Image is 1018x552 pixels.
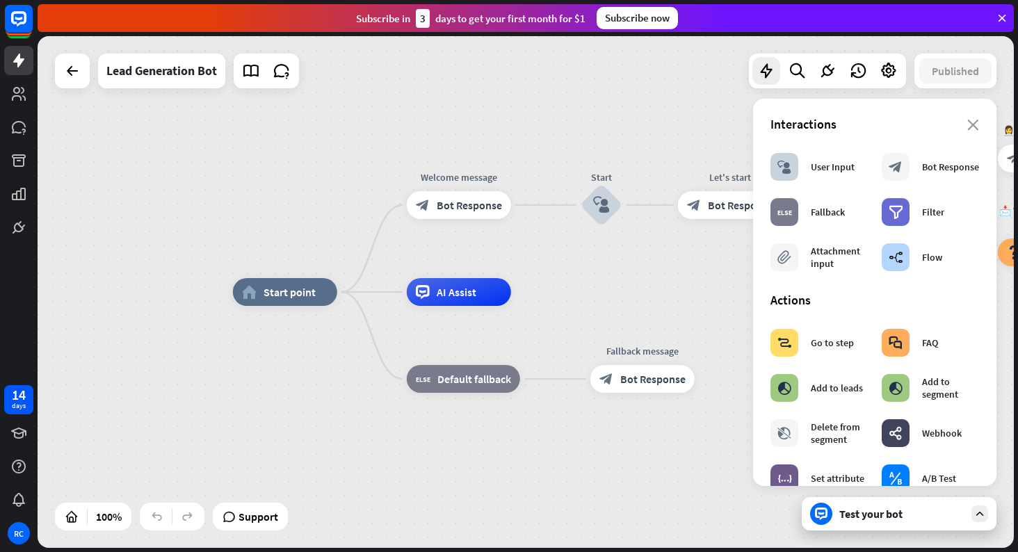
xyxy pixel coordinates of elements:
span: AI Assist [437,285,476,299]
div: User Input [811,161,855,173]
div: Add to leads [811,382,863,394]
i: block_faq [889,336,903,350]
div: Fallback [811,206,845,218]
a: 14 days [4,385,33,414]
div: Welcome message [396,170,522,184]
i: builder_tree [889,250,903,264]
div: Flow [922,251,942,263]
i: home_2 [242,285,257,299]
div: Filter [922,206,944,218]
div: Add to segment [922,375,979,400]
i: block_fallback [416,372,430,386]
i: block_add_to_segment [889,381,903,395]
div: Start [560,170,643,184]
span: Support [239,505,278,528]
div: days [12,401,26,411]
div: Interactions [770,116,979,132]
i: block_bot_response [889,160,903,174]
span: Bot Response [708,198,773,212]
i: block_goto [777,336,792,350]
i: block_set_attribute [777,471,792,485]
i: block_attachment [777,250,791,264]
i: block_bot_response [416,198,430,212]
div: Go to step [811,336,854,349]
span: Bot Response [437,198,502,212]
div: 14 [12,389,26,401]
div: Subscribe now [597,7,678,29]
div: Webhook [922,427,962,439]
i: block_bot_response [599,372,613,386]
div: A/B Test [922,472,956,485]
div: Actions [770,292,979,308]
span: Default fallback [437,372,511,386]
div: FAQ [922,336,938,349]
button: Published [919,58,992,83]
i: close [967,120,979,131]
div: Bot Response [922,161,979,173]
div: Test your bot [839,507,964,521]
span: Start point [264,285,316,299]
div: Delete from segment [811,421,868,446]
span: Bot Response [620,372,686,386]
i: webhooks [889,426,903,440]
i: block_add_to_segment [777,381,791,395]
div: 100% [92,505,126,528]
i: block_user_input [593,197,610,213]
i: block_fallback [777,205,792,219]
div: Let's start [668,170,793,184]
button: Open LiveChat chat widget [11,6,53,47]
div: 3 [416,9,430,28]
div: RC [8,522,30,544]
div: Subscribe in days to get your first month for $1 [356,9,585,28]
i: block_user_input [777,160,791,174]
i: block_delete_from_segment [777,426,791,440]
i: filter [889,205,903,219]
div: Attachment input [811,245,868,270]
i: block_bot_response [687,198,701,212]
div: Lead Generation Bot [106,54,217,88]
i: block_ab_testing [889,471,903,485]
div: Set attribute [811,472,864,485]
div: Fallback message [580,344,705,358]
